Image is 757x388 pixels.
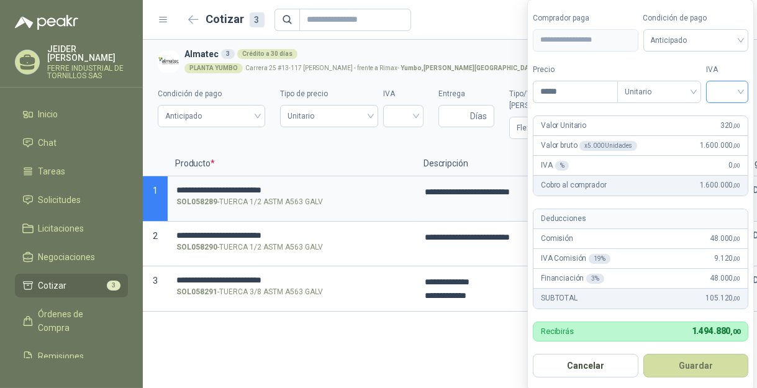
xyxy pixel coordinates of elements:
span: Solicitudes [39,193,81,207]
div: 3 [250,12,265,27]
span: ,00 [733,122,740,129]
span: Remisiones [39,350,84,363]
p: Descripción [416,151,540,176]
p: - TUERCA 1/2 ASTM A563 GALV [176,196,323,208]
span: 1.600.000 [700,140,740,151]
h2: Cotizar [206,11,265,28]
span: ,00 [733,182,740,189]
div: 3 % [586,274,604,284]
span: ,00 [730,328,740,336]
img: Company Logo [158,51,179,73]
span: Días [470,106,487,127]
p: Cobro al comprador [541,179,606,191]
div: PLANTA YUMBO [184,63,243,73]
span: Tareas [39,165,66,178]
p: Comisión [541,233,573,245]
span: 1.494.880 [692,326,740,336]
label: Condición de pago [158,88,265,100]
div: 19 % [589,254,610,264]
p: FERRE INDUSTRIAL DE TORNILLOS SAS [47,65,128,79]
p: JEIDER [PERSON_NAME] [47,45,128,62]
p: SUBTOTAL [541,292,578,304]
span: ,00 [733,275,740,282]
input: SOL058290-TUERCA 1/2 ASTM A563 GALV [176,231,407,240]
p: Valor bruto [541,140,637,151]
a: Inicio [15,102,128,126]
input: SOL058291-TUERCA 3/8 ASTM A563 GALV [176,276,407,285]
a: Órdenes de Compra [15,302,128,340]
span: 48.000 [710,233,740,245]
p: - TUERCA 3/8 ASTM A563 GALV [176,286,323,298]
h3: Almatec [184,47,737,61]
label: Tipo de precio [280,88,378,100]
p: Valor Unitario [541,120,586,132]
p: Recibirás [541,327,574,335]
label: Entrega [438,88,494,100]
span: ,00 [733,162,740,169]
span: Órdenes de Compra [39,307,116,335]
span: 3 [107,281,120,291]
span: Unitario [288,107,371,125]
p: Carrera 25 #13-117 [PERSON_NAME] - frente a Rimax - [245,65,538,71]
span: 48.000 [710,273,740,284]
span: 105.120 [705,292,740,304]
p: IVA [541,160,569,171]
div: % [555,161,569,171]
span: Cotizar [39,279,67,292]
a: Solicitudes [15,188,128,212]
span: 1 [153,186,158,196]
div: Crédito a 30 días [237,49,297,59]
span: 0 [729,160,740,171]
a: Cotizar3 [15,274,128,297]
span: 320 [720,120,740,132]
a: Chat [15,131,128,155]
span: Anticipado [165,107,258,125]
p: Producto [168,151,416,176]
span: 1.600.000 [700,179,740,191]
span: 9.120 [714,253,740,264]
button: Cancelar [533,354,638,377]
span: Licitaciones [39,222,84,235]
span: Chat [39,136,57,150]
a: Tareas [15,160,128,183]
span: Unitario [625,83,694,101]
label: Tipo/Valor [PERSON_NAME] [509,88,595,112]
strong: Yumbo , [PERSON_NAME][GEOGRAPHIC_DATA] [401,65,538,71]
strong: SOL058289 [176,196,217,208]
input: SOL058289-TUERCA 1/2 ASTM A563 GALV [176,186,407,195]
span: 2 [153,231,158,241]
a: Remisiones [15,345,128,368]
span: ,00 [733,255,740,262]
p: Financiación [541,273,604,284]
label: Precio [533,64,617,76]
p: Deducciones [541,213,586,225]
strong: SOL058291 [176,286,217,298]
strong: SOL058290 [176,241,217,253]
p: IVA Comisión [541,253,610,264]
label: Comprador paga [533,12,638,24]
div: 3 [221,49,235,59]
label: Condición de pago [643,12,749,24]
span: Inicio [39,107,58,121]
button: Guardar [643,354,749,377]
span: 3 [153,276,158,286]
p: - TUERCA 1/2 ASTM A563 GALV [176,241,323,253]
a: Negociaciones [15,245,128,269]
div: x 5.000 Unidades [579,141,637,151]
a: Licitaciones [15,217,128,240]
img: Logo peakr [15,15,78,30]
label: IVA [383,88,424,100]
span: Negociaciones [39,250,96,264]
span: ,00 [733,235,740,242]
span: ,00 [733,295,740,302]
span: Flex [517,119,542,137]
span: Anticipado [651,31,741,50]
span: ,00 [733,142,740,149]
label: IVA [706,64,748,76]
